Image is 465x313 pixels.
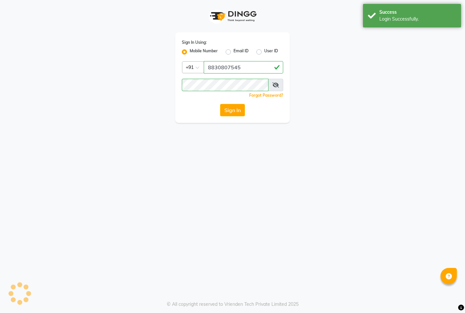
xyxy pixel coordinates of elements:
[264,48,278,56] label: User ID
[438,287,458,306] iframe: chat widget
[379,9,456,16] div: Success
[190,48,218,56] label: Mobile Number
[379,16,456,23] div: Login Successfully.
[182,40,207,45] label: Sign In Using:
[206,7,259,26] img: logo1.svg
[233,48,249,56] label: Email ID
[204,61,283,74] input: Username
[220,104,245,116] button: Sign In
[249,93,283,98] a: Forgot Password?
[182,79,268,91] input: Username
